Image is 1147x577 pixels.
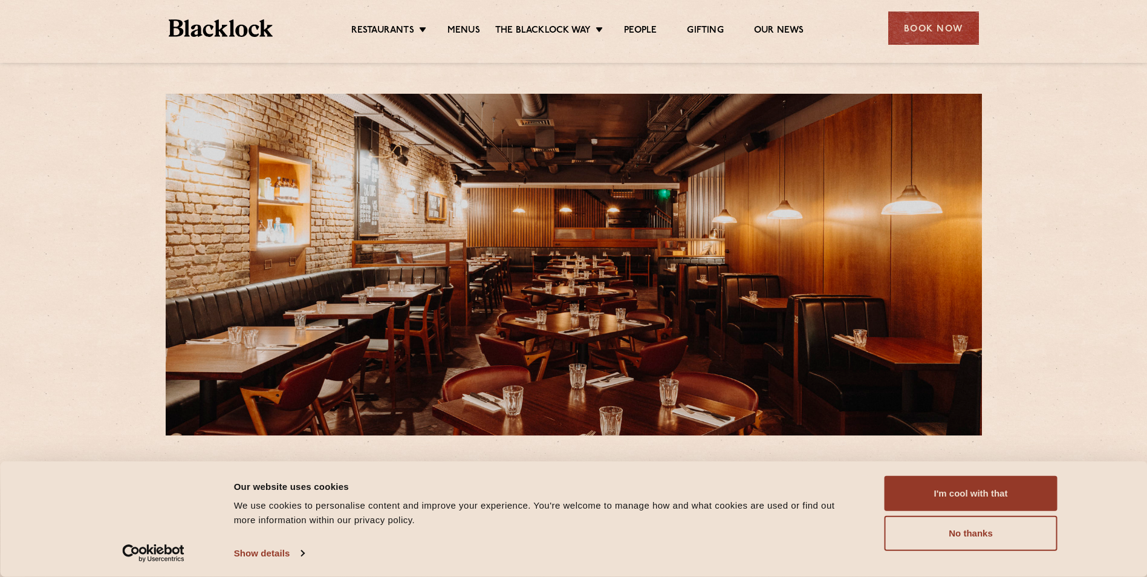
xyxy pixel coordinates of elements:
div: Our website uses cookies [234,479,857,494]
img: BL_Textured_Logo-footer-cropped.svg [169,19,273,37]
a: People [624,25,657,38]
a: Our News [754,25,804,38]
a: Restaurants [351,25,414,38]
a: Gifting [687,25,723,38]
div: We use cookies to personalise content and improve your experience. You're welcome to manage how a... [234,498,857,527]
a: Menus [447,25,480,38]
button: I'm cool with that [885,476,1058,511]
a: The Blacklock Way [495,25,591,38]
div: Book Now [888,11,979,45]
a: Show details [234,544,304,562]
button: No thanks [885,516,1058,551]
a: Usercentrics Cookiebot - opens in a new window [100,544,206,562]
